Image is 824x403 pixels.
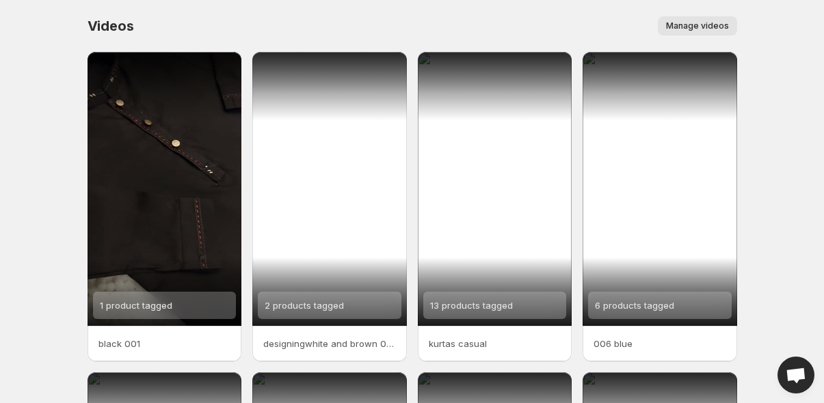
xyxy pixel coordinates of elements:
p: black 001 [98,337,231,350]
span: 2 products tagged [265,300,344,311]
span: 1 product tagged [100,300,172,311]
button: Manage videos [658,16,737,36]
span: Manage videos [666,20,729,31]
a: Open chat [778,357,814,393]
span: 6 products tagged [595,300,674,311]
span: Videos [88,18,134,34]
p: 006 blue [594,337,726,350]
p: kurtas casual [429,337,561,350]
p: designingwhite and brown 0019 0020 [263,337,396,350]
span: 13 products tagged [430,300,513,311]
